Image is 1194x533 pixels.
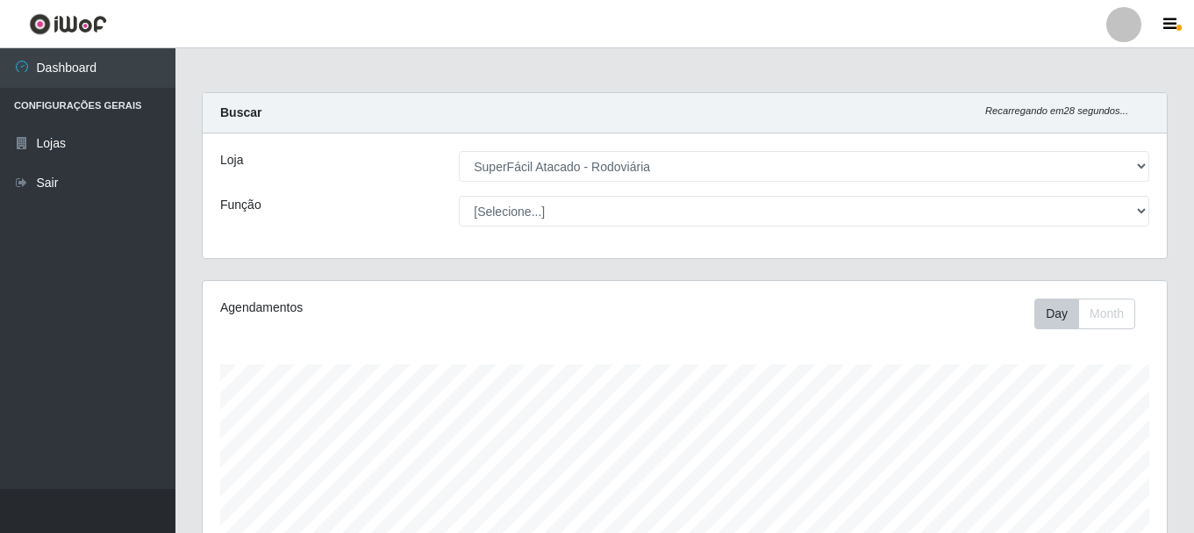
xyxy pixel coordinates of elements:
[1078,299,1135,329] button: Month
[220,196,261,214] label: Função
[220,151,243,169] label: Loja
[1034,299,1135,329] div: First group
[29,13,107,35] img: CoreUI Logo
[220,299,592,317] div: Agendamentos
[1034,299,1079,329] button: Day
[1034,299,1149,329] div: Toolbar with button groups
[220,105,261,119] strong: Buscar
[985,105,1128,116] i: Recarregando em 28 segundos...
